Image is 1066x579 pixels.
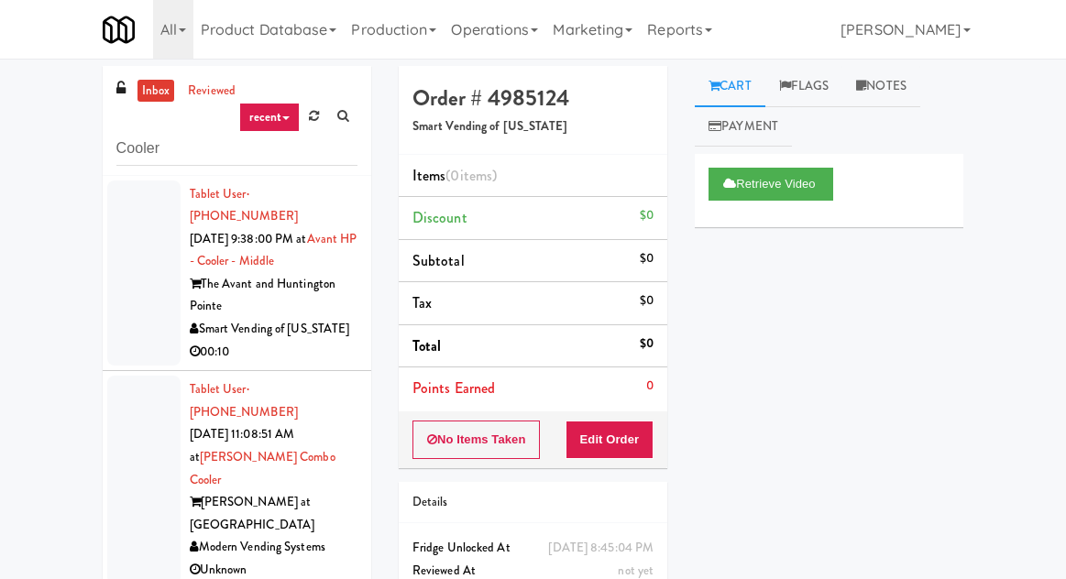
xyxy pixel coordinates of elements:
a: Flags [765,66,843,107]
a: Notes [842,66,920,107]
div: 0 [646,375,654,398]
span: Total [412,335,442,356]
div: The Avant and Huntington Pointe [190,273,357,318]
span: not yet [618,562,654,579]
a: Cart [695,66,765,107]
span: Points Earned [412,377,495,399]
a: Tablet User· [PHONE_NUMBER] [190,185,298,225]
div: Modern Vending Systems [190,536,357,559]
ng-pluralize: items [460,165,493,186]
span: Items [412,165,497,186]
div: Fridge Unlocked At [412,537,654,560]
span: Discount [412,207,467,228]
div: $0 [640,247,654,270]
div: [PERSON_NAME] at [GEOGRAPHIC_DATA] [190,491,357,536]
div: $0 [640,204,654,227]
a: Tablet User· [PHONE_NUMBER] [190,380,298,421]
span: · [PHONE_NUMBER] [190,380,298,421]
li: Tablet User· [PHONE_NUMBER][DATE] 9:38:00 PM atAvant HP - Cooler - MiddleThe Avant and Huntington... [103,176,371,372]
button: Retrieve Video [709,168,833,201]
div: $0 [640,333,654,355]
span: [DATE] 9:38:00 PM at [190,230,307,247]
a: reviewed [183,80,240,103]
img: Micromart [103,14,135,46]
span: (0 ) [445,165,497,186]
a: [PERSON_NAME] Combo Cooler [190,448,335,488]
a: recent [239,103,300,132]
div: 00:10 [190,341,357,364]
button: No Items Taken [412,421,541,459]
button: Edit Order [566,421,654,459]
div: [DATE] 8:45:04 PM [548,537,654,560]
span: Tax [412,292,432,313]
h4: Order # 4985124 [412,86,654,110]
h5: Smart Vending of [US_STATE] [412,120,654,134]
a: inbox [137,80,175,103]
a: Payment [695,106,792,147]
input: Search vision orders [116,132,357,166]
span: [DATE] 11:08:51 AM at [190,425,295,465]
span: Subtotal [412,250,465,271]
div: $0 [640,289,654,312]
div: Smart Vending of [US_STATE] [190,318,357,341]
div: Details [412,491,654,514]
